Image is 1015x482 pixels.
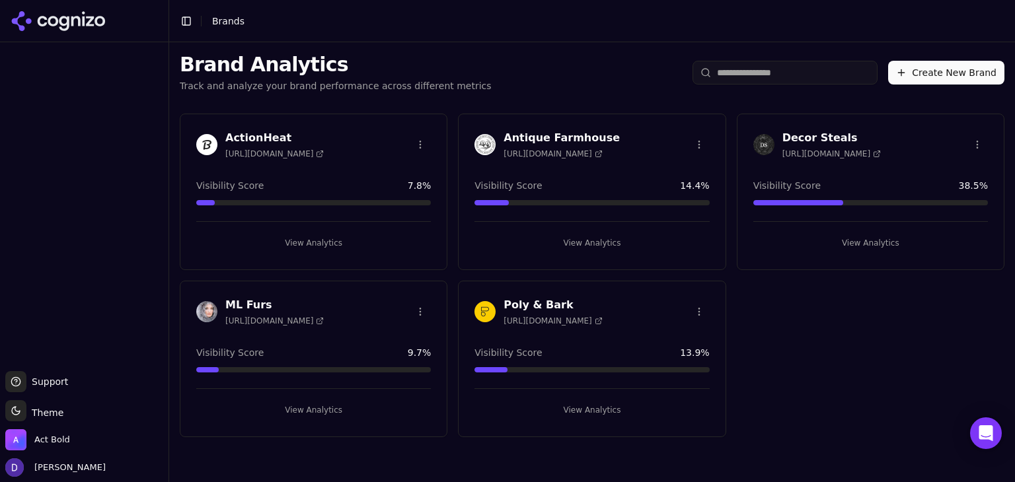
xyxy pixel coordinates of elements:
[180,53,492,77] h1: Brand Analytics
[5,458,106,477] button: Open user button
[29,462,106,473] span: [PERSON_NAME]
[474,232,709,254] button: View Analytics
[196,134,217,155] img: ActionHeat
[474,134,496,155] img: Antique Farmhouse
[474,301,496,322] img: Poly & Bark
[5,429,26,450] img: Act Bold
[196,301,217,322] img: ML Furs
[504,297,602,313] h3: Poly & Bark
[225,316,324,326] span: [URL][DOMAIN_NAME]
[504,316,602,326] span: [URL][DOMAIN_NAME]
[212,16,244,26] span: Brands
[34,434,70,446] span: Act Bold
[212,15,244,28] nav: breadcrumb
[196,232,431,254] button: View Analytics
[26,375,68,388] span: Support
[408,179,432,192] span: 7.8 %
[225,149,324,159] span: [URL][DOMAIN_NAME]
[26,407,63,418] span: Theme
[408,346,432,359] span: 9.7 %
[782,130,881,146] h3: Decor Steals
[5,458,24,477] img: David White
[225,130,324,146] h3: ActionHeat
[888,61,1004,85] button: Create New Brand
[753,134,774,155] img: Decor Steals
[474,179,542,192] span: Visibility Score
[680,179,709,192] span: 14.4 %
[782,149,881,159] span: [URL][DOMAIN_NAME]
[504,130,620,146] h3: Antique Farmhouse
[474,399,709,421] button: View Analytics
[959,179,988,192] span: 38.5 %
[504,149,602,159] span: [URL][DOMAIN_NAME]
[196,346,264,359] span: Visibility Score
[5,429,70,450] button: Open organization switcher
[753,232,988,254] button: View Analytics
[970,417,1002,449] div: Open Intercom Messenger
[753,179,821,192] span: Visibility Score
[196,399,431,421] button: View Analytics
[680,346,709,359] span: 13.9 %
[474,346,542,359] span: Visibility Score
[225,297,324,313] h3: ML Furs
[180,79,492,92] p: Track and analyze your brand performance across different metrics
[196,179,264,192] span: Visibility Score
